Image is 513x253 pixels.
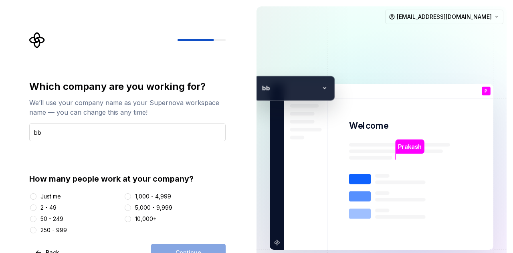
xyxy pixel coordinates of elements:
[135,204,172,212] div: 5,000 - 9,999
[397,13,492,21] span: [EMAIL_ADDRESS][DOMAIN_NAME]
[398,142,422,151] p: Prakash
[29,98,226,117] div: We’ll use your company name as your Supernova workspace name — you can change this any time!
[40,215,63,223] div: 50 - 249
[40,204,57,212] div: 2 - 49
[258,83,266,93] p: b
[135,215,157,223] div: 10,000+
[485,89,487,93] p: P
[385,10,503,24] button: [EMAIL_ADDRESS][DOMAIN_NAME]
[29,80,226,93] div: Which company are you working for?
[29,32,45,48] svg: Supernova Logo
[135,192,171,200] div: 1,000 - 4,999
[29,173,226,184] div: How many people work at your company?
[29,123,226,141] input: Company name
[266,83,319,93] p: b
[40,226,67,234] div: 250 - 999
[40,192,61,200] div: Just me
[349,120,388,132] p: Welcome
